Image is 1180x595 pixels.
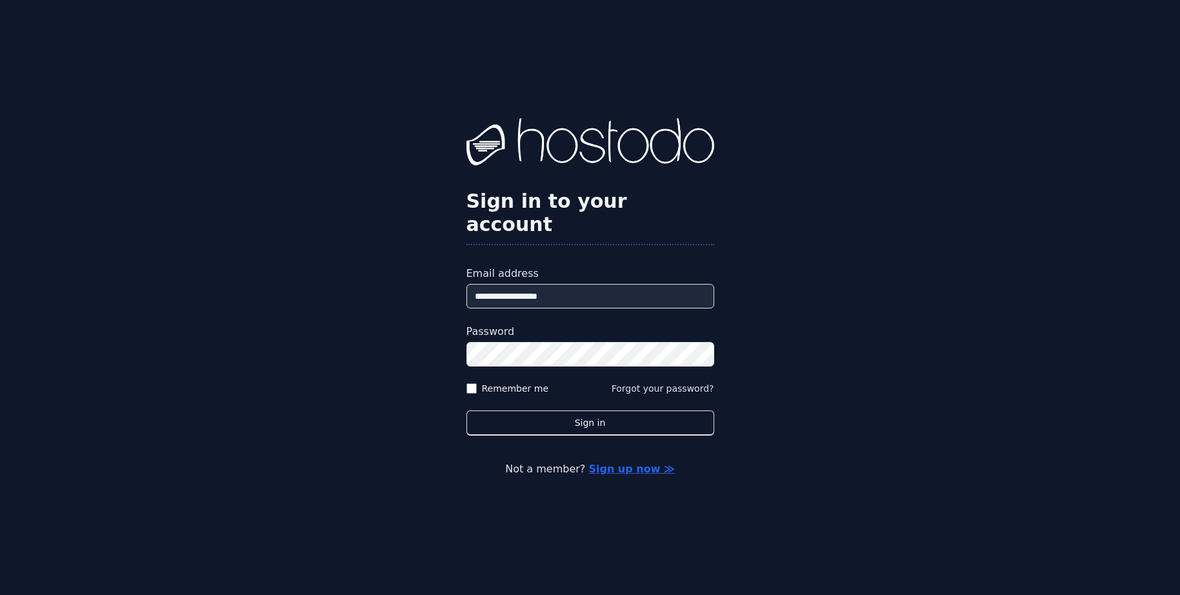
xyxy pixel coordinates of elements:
[588,463,674,475] a: Sign up now ≫
[466,190,714,236] h2: Sign in to your account
[466,324,714,339] label: Password
[466,410,714,436] button: Sign in
[62,461,1118,477] p: Not a member?
[466,118,714,170] img: Hostodo
[612,382,714,395] button: Forgot your password?
[482,382,549,395] label: Remember me
[466,266,714,281] label: Email address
